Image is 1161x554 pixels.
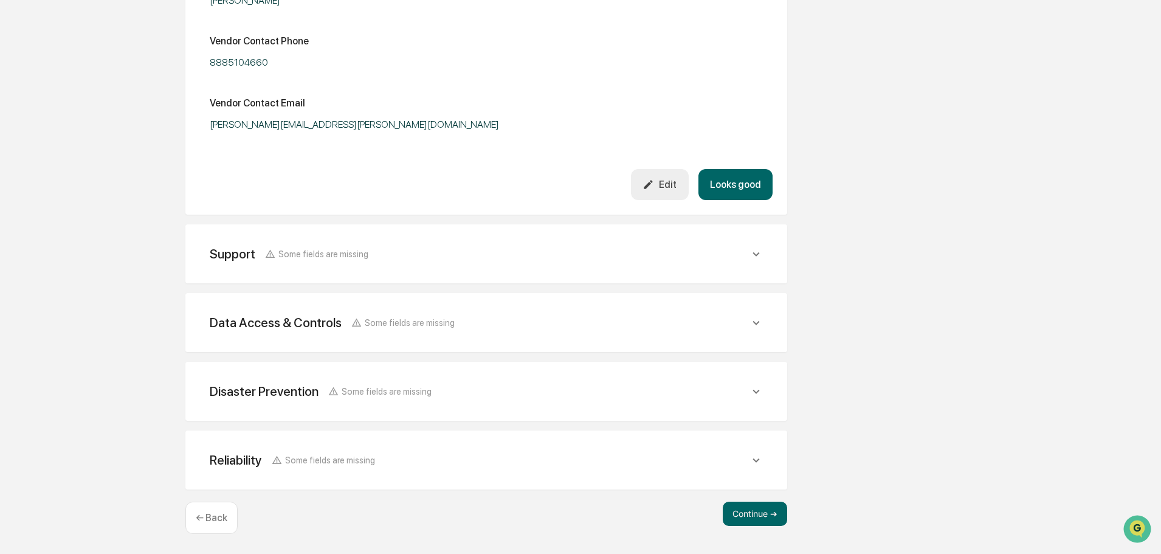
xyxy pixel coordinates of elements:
[1122,514,1155,547] iframe: Open customer support
[7,171,81,193] a: 🔎Data Lookup
[88,154,98,164] div: 🗄️
[278,249,368,259] span: Some fields are missing
[210,97,305,109] div: Vendor Contact Email
[121,206,147,215] span: Pylon
[723,502,787,526] button: Continue ➔
[24,176,77,189] span: Data Lookup
[200,308,773,338] div: Data Access & ControlsSome fields are missing
[12,93,34,115] img: 1746055101610-c473b297-6a78-478c-a979-82029cc54cd1
[210,57,514,68] div: 8885104660
[631,169,689,200] button: Edit
[12,178,22,187] div: 🔎
[83,148,156,170] a: 🗄️Attestations
[210,452,262,468] div: Reliability
[200,239,773,269] div: SupportSome fields are missing
[210,35,309,47] div: Vendor Contact Phone
[207,97,221,111] button: Start new chat
[24,153,78,165] span: Preclearance
[86,206,147,215] a: Powered byPylon
[210,246,255,261] div: Support
[200,445,773,475] div: ReliabilitySome fields are missing
[12,154,22,164] div: 🖐️
[342,386,432,396] span: Some fields are missing
[285,455,375,465] span: Some fields are missing
[365,317,455,328] span: Some fields are missing
[698,169,773,200] button: Looks good
[196,512,227,524] p: ← Back
[7,148,83,170] a: 🖐️Preclearance
[100,153,151,165] span: Attestations
[41,105,154,115] div: We're available if you need us!
[210,119,514,130] div: [PERSON_NAME][EMAIL_ADDRESS][PERSON_NAME][DOMAIN_NAME]
[12,26,221,45] p: How can we help?
[210,315,342,330] div: Data Access & Controls
[41,93,199,105] div: Start new chat
[200,376,773,406] div: Disaster PreventionSome fields are missing
[643,179,677,190] div: Edit
[210,384,319,399] div: Disaster Prevention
